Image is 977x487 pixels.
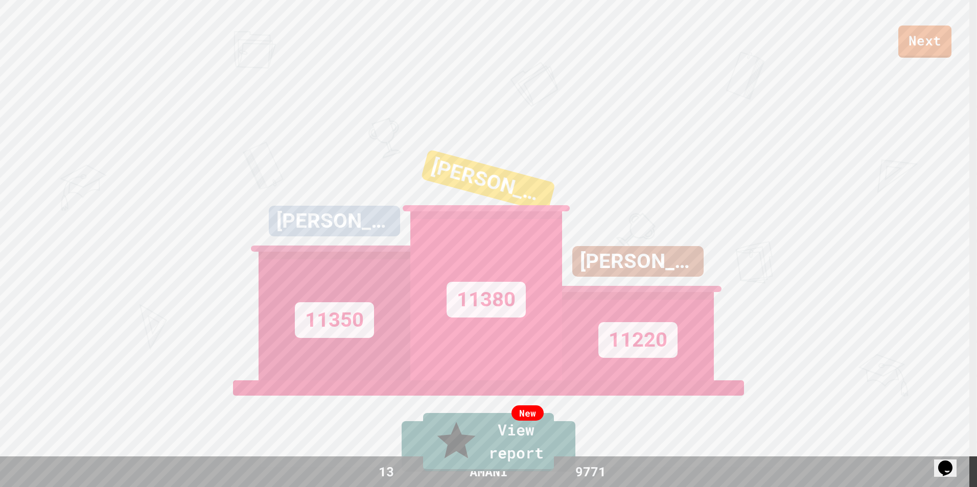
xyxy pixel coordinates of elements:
[421,149,555,212] div: [PERSON_NAME]
[269,206,400,236] div: [PERSON_NAME]
[898,26,951,58] a: Next
[572,246,704,277] div: [PERSON_NAME]
[423,413,554,471] a: View report
[511,405,544,421] div: New
[447,282,526,318] div: 11380
[598,322,678,358] div: 11220
[934,446,967,477] iframe: chat widget
[295,302,374,338] div: 11350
